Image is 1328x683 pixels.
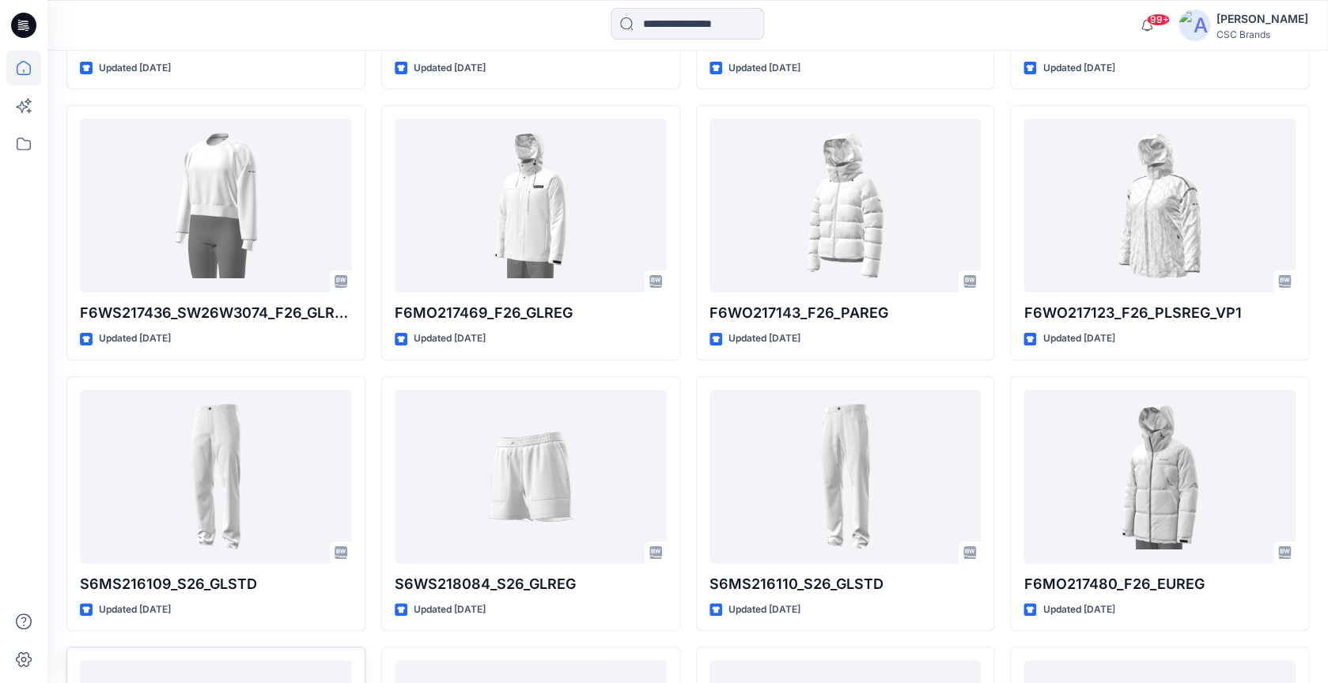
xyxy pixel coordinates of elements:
[1023,390,1296,564] a: F6MO217480_F26_EUREG
[1216,28,1308,40] div: CSC Brands
[728,60,800,77] p: Updated [DATE]
[1042,330,1114,347] p: Updated [DATE]
[728,330,800,347] p: Updated [DATE]
[395,302,667,324] p: F6MO217469_F26_GLREG
[80,573,352,595] p: S6MS216109_S26_GLSTD
[1023,119,1296,292] a: F6WO217123_F26_PLSREG_VP1
[1146,13,1170,26] span: 99+
[1216,9,1308,28] div: [PERSON_NAME]
[395,119,667,292] a: F6MO217469_F26_GLREG
[80,390,352,564] a: S6MS216109_S26_GLSTD
[414,60,486,77] p: Updated [DATE]
[80,302,352,324] p: F6WS217436_SW26W3074_F26_GLREL_VFA
[1042,60,1114,77] p: Updated [DATE]
[1179,9,1210,41] img: avatar
[709,573,982,595] p: S6MS216110_S26_GLSTD
[99,330,171,347] p: Updated [DATE]
[728,602,800,618] p: Updated [DATE]
[99,60,171,77] p: Updated [DATE]
[1042,602,1114,618] p: Updated [DATE]
[709,119,982,292] a: F6WO217143_F26_PAREG
[395,390,667,564] a: S6WS218084_S26_GLREG
[99,602,171,618] p: Updated [DATE]
[709,302,982,324] p: F6WO217143_F26_PAREG
[414,602,486,618] p: Updated [DATE]
[1023,302,1296,324] p: F6WO217123_F26_PLSREG_VP1
[395,573,667,595] p: S6WS218084_S26_GLREG
[414,330,486,347] p: Updated [DATE]
[1023,573,1296,595] p: F6MO217480_F26_EUREG
[80,119,352,292] a: F6WS217436_SW26W3074_F26_GLREL_VFA
[709,390,982,564] a: S6MS216110_S26_GLSTD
